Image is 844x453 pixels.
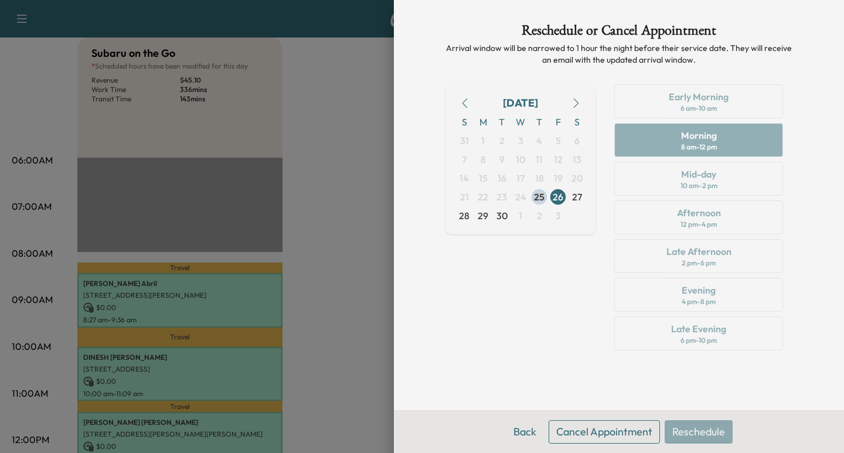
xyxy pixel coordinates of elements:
[460,134,469,148] span: 31
[506,420,544,444] button: Back
[515,190,526,204] span: 24
[573,152,581,166] span: 13
[498,171,506,185] span: 16
[553,190,563,204] span: 26
[549,420,660,444] button: Cancel Appointment
[567,113,586,131] span: S
[518,134,523,148] span: 3
[536,152,543,166] span: 11
[460,171,469,185] span: 14
[536,134,542,148] span: 4
[516,152,525,166] span: 10
[496,209,508,223] span: 30
[574,134,580,148] span: 6
[462,152,467,166] span: 7
[530,113,549,131] span: T
[519,209,522,223] span: 1
[556,209,561,223] span: 3
[445,23,792,42] h1: Reschedule or Cancel Appointment
[554,171,563,185] span: 19
[535,171,544,185] span: 18
[459,209,469,223] span: 28
[549,113,567,131] span: F
[479,171,488,185] span: 15
[481,152,486,166] span: 8
[478,209,488,223] span: 29
[556,134,561,148] span: 5
[511,113,530,131] span: W
[460,190,469,204] span: 21
[554,152,563,166] span: 12
[492,113,511,131] span: T
[516,171,525,185] span: 17
[572,190,582,204] span: 27
[496,190,507,204] span: 23
[474,113,492,131] span: M
[499,134,505,148] span: 2
[537,209,542,223] span: 2
[455,113,474,131] span: S
[478,190,488,204] span: 22
[445,42,792,66] p: Arrival window will be narrowed to 1 hour the night before their service date. They will receive ...
[503,95,538,111] div: [DATE]
[534,190,544,204] span: 25
[481,134,485,148] span: 1
[499,152,505,166] span: 9
[571,171,583,185] span: 20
